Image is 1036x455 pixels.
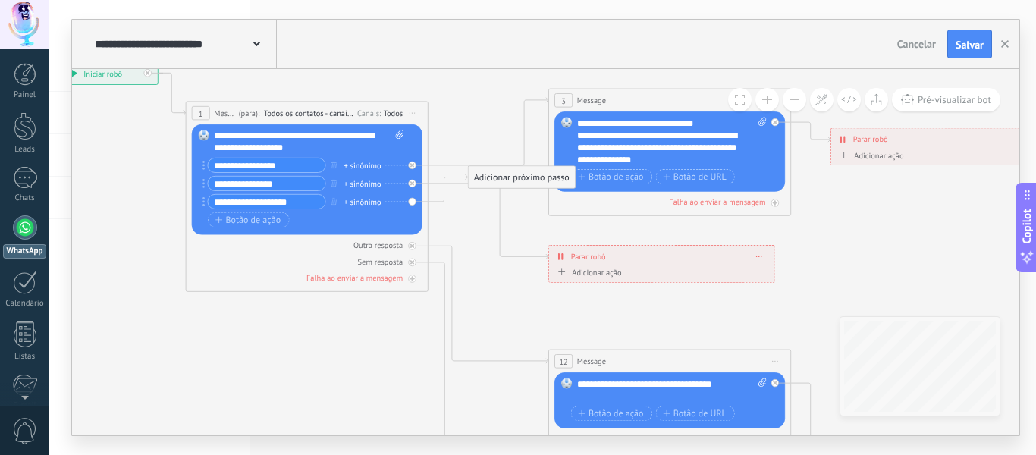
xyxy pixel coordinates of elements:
div: Calendário [3,299,47,309]
button: Botão de ação [571,406,652,421]
button: Salvar [947,30,992,58]
button: Pré-visualizar bot [892,88,1000,111]
button: Botão de URL [656,406,735,421]
span: Parar robô [853,133,888,145]
span: Salvar [956,39,984,50]
div: Outra resposta [353,240,403,251]
span: 3 [561,96,566,106]
span: Botão de URL [663,172,727,182]
div: Sem resposta [358,256,403,267]
button: Botão de ação [208,212,289,227]
div: Adicionar ação [837,151,903,160]
span: Cancelar [897,37,936,51]
button: Botão de URL [656,169,735,184]
span: Parar robô [571,250,606,262]
span: Todos os contatos - canais selecionados [264,108,354,118]
div: + sinônimo [344,196,381,208]
div: Listas [3,352,47,362]
span: Message [577,356,606,367]
button: Cancelar [891,33,942,55]
div: Falha ao enviar a mensagem [306,273,403,284]
span: Message [214,108,235,119]
div: Painel [3,90,47,100]
button: Botão de ação [571,169,652,184]
span: Message [577,95,606,106]
div: + sinônimo [344,177,381,190]
div: Chats [3,193,47,203]
div: Canais: [357,107,383,118]
span: Pré-visualizar bot [918,93,991,106]
span: Botão de ação [578,172,643,182]
div: Todos [384,108,403,118]
div: Iniciar robô [56,62,158,84]
div: Falha ao enviar a mensagem [669,434,765,444]
span: Botão de URL [663,409,727,419]
span: 1 [199,108,203,119]
span: (para): [239,108,260,119]
span: 12 [559,356,567,367]
span: Botão de ação [578,409,643,419]
div: Falha ao enviar a mensagem [669,197,765,208]
div: WhatsApp [3,244,46,259]
div: Leads [3,145,47,155]
span: Copilot [1019,209,1034,244]
span: Botão de ação [215,215,281,225]
div: Adicionar próximo passo [469,168,575,187]
div: + sinônimo [344,159,381,171]
div: Adicionar ação [554,268,621,277]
